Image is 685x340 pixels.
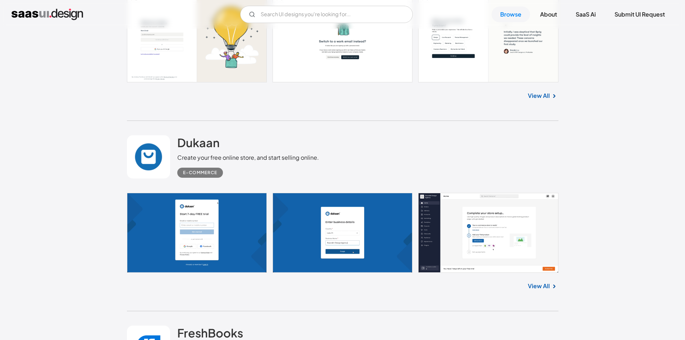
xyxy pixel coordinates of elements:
a: Browse [492,6,530,22]
a: View All [528,282,550,290]
div: E-commerce [183,168,217,177]
h2: FreshBooks [177,326,243,340]
div: Create your free online store, and start selling online. [177,153,319,162]
form: Email Form [240,6,413,23]
a: Submit UI Request [606,6,673,22]
a: View All [528,91,550,100]
a: Dukaan [177,135,220,153]
a: About [531,6,566,22]
input: Search UI designs you're looking for... [240,6,413,23]
h2: Dukaan [177,135,220,150]
a: SaaS Ai [567,6,604,22]
a: home [12,9,83,20]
